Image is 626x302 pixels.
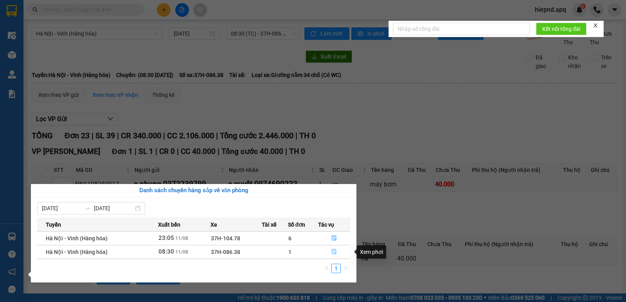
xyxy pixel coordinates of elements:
li: Previous Page [322,264,331,273]
span: to [85,205,91,211]
li: 1 [331,264,341,273]
span: Tác vụ [318,220,334,229]
span: 37H-104.78 [211,235,240,241]
span: 08:30 [158,248,174,255]
button: file-done [318,246,350,258]
span: file-done [331,235,337,241]
span: Hà Nội - Vinh (Hàng hóa) [46,235,108,241]
span: 37H-086.38 [211,249,240,255]
span: Hà Nội - Vinh (Hàng hóa) [46,249,108,255]
span: swap-right [85,205,91,211]
span: left [324,266,329,270]
div: Danh sách chuyến hàng sắp về văn phòng [37,186,350,195]
span: Xuất bến [158,220,180,229]
span: Tuyến [46,220,61,229]
button: file-done [318,232,350,245]
span: close [593,23,598,28]
input: Nhập số tổng đài [393,23,530,35]
input: Từ ngày [42,204,81,213]
span: Kết nối tổng đài [542,25,580,33]
li: Next Page [341,264,350,273]
span: 6 [288,235,291,241]
span: 11/08 [175,249,188,255]
span: Xe [210,220,217,229]
span: Tài xế [262,220,277,229]
span: right [343,266,348,270]
span: 11/08 [175,236,188,241]
span: 23:05 [158,234,174,241]
div: Xem phơi [357,245,386,259]
span: 1 [288,249,291,255]
button: left [322,264,331,273]
a: 1 [332,264,340,273]
button: Kết nối tổng đài [536,23,586,35]
span: file-done [331,249,337,255]
input: Đến ngày [94,204,133,213]
span: Số đơn [288,220,306,229]
button: right [341,264,350,273]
